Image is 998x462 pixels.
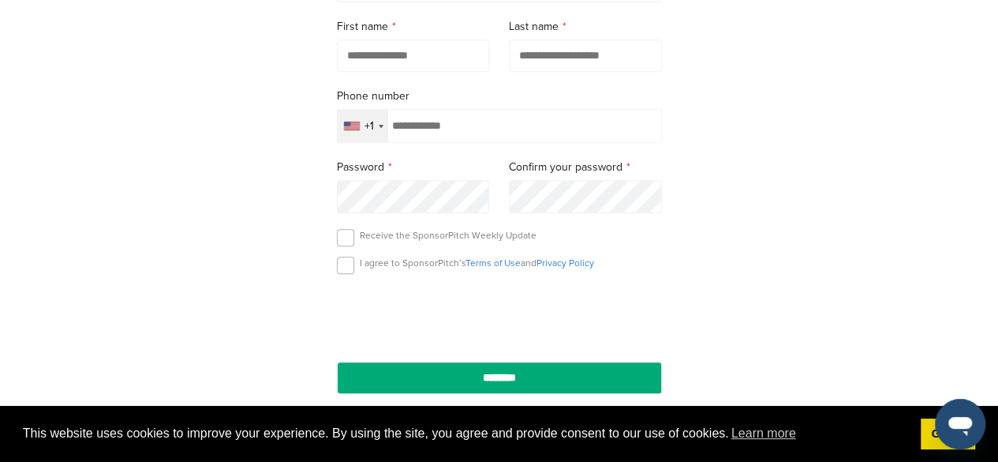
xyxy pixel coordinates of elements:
label: First name [337,18,490,36]
div: +1 [364,121,374,132]
iframe: Button to launch messaging window [935,399,985,449]
label: Phone number [337,88,662,105]
div: Selected country [338,110,388,142]
a: Privacy Policy [536,257,594,269]
iframe: reCAPTCHA [409,292,589,339]
p: Receive the SponsorPitch Weekly Update [360,229,536,242]
label: Last name [509,18,662,36]
a: learn more about cookies [729,422,798,445]
label: Confirm your password [509,159,662,176]
a: Terms of Use [465,257,521,269]
p: I agree to SponsorPitch’s and [360,257,594,269]
a: dismiss cookie message [921,419,975,450]
label: Password [337,159,490,176]
span: This website uses cookies to improve your experience. By using the site, you agree and provide co... [23,422,908,445]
